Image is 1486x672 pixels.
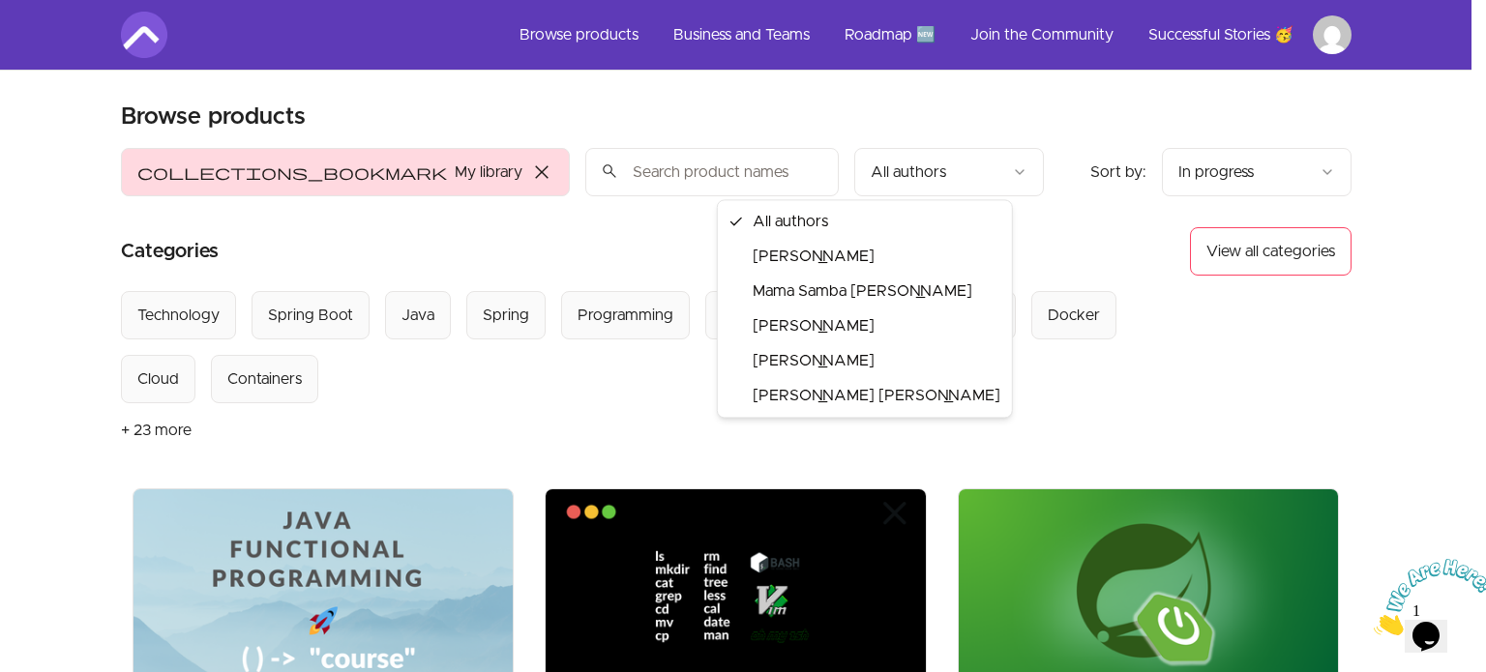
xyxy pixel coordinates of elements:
[753,353,875,368] span: [PERSON_NAME]
[753,388,1000,403] span: [PERSON_NAME] [PERSON_NAME]
[753,214,828,229] span: All authors
[1366,551,1486,643] iframe: chat widget
[8,8,128,84] img: Chat attention grabber
[753,318,875,334] span: [PERSON_NAME]
[753,283,972,299] span: Mama Samba [PERSON_NAME]
[8,8,15,24] span: 1
[753,248,875,264] span: [PERSON_NAME]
